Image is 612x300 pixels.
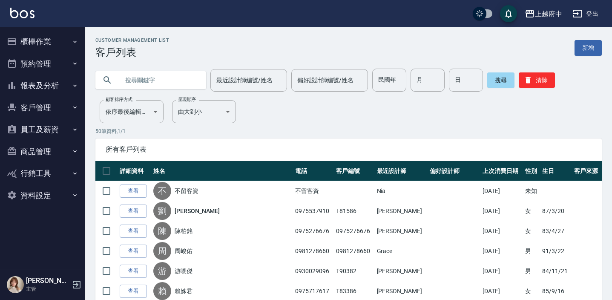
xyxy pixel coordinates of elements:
img: Person [7,276,24,293]
td: 87/3/20 [540,201,572,221]
td: 不留客資 [293,181,334,201]
button: 登出 [569,6,602,22]
td: 0975276676 [334,221,375,241]
button: save [500,5,517,22]
div: 周 [153,242,171,260]
button: 員工及薪資 [3,118,82,141]
td: Nia [375,181,428,201]
td: [PERSON_NAME] [375,221,428,241]
button: 行銷工具 [3,162,82,185]
a: 游喨傑 [175,267,193,275]
button: 報表及分析 [3,75,82,97]
td: 0981278660 [293,241,334,261]
th: 客戶來源 [572,161,602,181]
input: 搜尋關鍵字 [119,69,199,92]
td: 女 [523,221,540,241]
button: 商品管理 [3,141,82,163]
td: [PERSON_NAME] [375,261,428,281]
th: 偏好設計師 [428,161,480,181]
a: 查看 [120,225,147,238]
button: 預約管理 [3,53,82,75]
td: 83/4/27 [540,221,572,241]
td: 未知 [523,181,540,201]
th: 詳細資料 [118,161,151,181]
button: 上越府中 [521,5,566,23]
th: 性別 [523,161,540,181]
button: 搜尋 [487,72,514,88]
span: 所有客戶列表 [106,145,592,154]
td: [DATE] [480,221,523,241]
h2: Customer Management List [95,37,169,43]
td: T90382 [334,261,375,281]
button: 清除 [519,72,555,88]
p: 50 筆資料, 1 / 1 [95,127,602,135]
td: 0975276676 [293,221,334,241]
td: T81586 [334,201,375,221]
label: 呈現順序 [178,96,196,103]
a: 賴姝君 [175,287,193,295]
td: 0930029096 [293,261,334,281]
a: 周峻佑 [175,247,193,255]
td: 0981278660 [334,241,375,261]
a: 新增 [575,40,602,56]
button: 資料設定 [3,185,82,207]
div: 賴 [153,282,171,300]
div: 游 [153,262,171,280]
a: 查看 [120,205,147,218]
td: [DATE] [480,201,523,221]
img: Logo [10,8,34,18]
th: 客戶編號 [334,161,375,181]
th: 姓名 [151,161,293,181]
td: 0975537910 [293,201,334,221]
div: 上越府中 [535,9,562,19]
td: 男 [523,241,540,261]
td: [DATE] [480,181,523,201]
div: 由大到小 [172,100,236,123]
a: 陳柏銘 [175,227,193,235]
p: 主管 [26,285,69,293]
td: 女 [523,201,540,221]
a: 查看 [120,265,147,278]
td: [PERSON_NAME] [375,201,428,221]
th: 生日 [540,161,572,181]
h3: 客戶列表 [95,46,169,58]
a: 查看 [120,285,147,298]
th: 最近設計師 [375,161,428,181]
th: 上次消費日期 [480,161,523,181]
td: 91/3/22 [540,241,572,261]
div: 不 [153,182,171,200]
a: 查看 [120,185,147,198]
td: [DATE] [480,261,523,281]
td: 84/11/21 [540,261,572,281]
div: 依序最後編輯時間 [100,100,164,123]
div: 陳 [153,222,171,240]
label: 顧客排序方式 [106,96,132,103]
button: 客戶管理 [3,97,82,119]
button: 櫃檯作業 [3,31,82,53]
td: Grace [375,241,428,261]
a: 查看 [120,245,147,258]
td: [DATE] [480,241,523,261]
td: 男 [523,261,540,281]
h5: [PERSON_NAME] [26,277,69,285]
a: [PERSON_NAME] [175,207,220,215]
th: 電話 [293,161,334,181]
a: 不留客資 [175,187,198,195]
div: 劉 [153,202,171,220]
